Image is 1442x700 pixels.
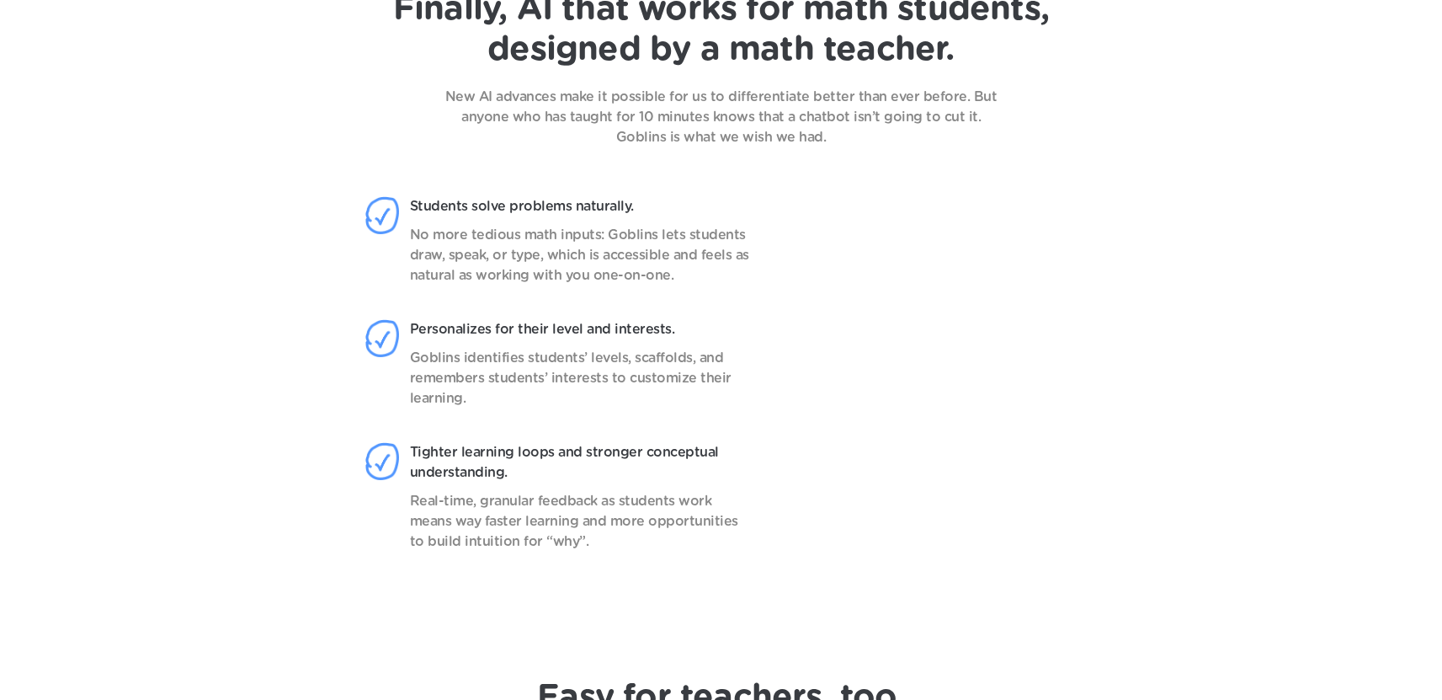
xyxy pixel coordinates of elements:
span: designed by a math teacher. [487,33,954,67]
p: Students solve problems naturally. [410,196,753,216]
p: Real-time, granular feedback as students work means way faster learning and more opportunities to... [410,491,753,552]
p: Tighter learning loops and stronger conceptual understanding. [410,442,753,483]
p: New AI advances make it possible for us to differentiate better than ever before. But anyone who ... [427,87,1016,147]
p: Goblins identifies students’ levels, scaffolds, and remembers students’ interests to customize th... [410,348,753,409]
p: Personalizes for their level and interests. [410,319,753,339]
p: No more tedious math inputs: Goblins lets students draw, speak, or type, which is accessible and ... [410,225,753,286]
